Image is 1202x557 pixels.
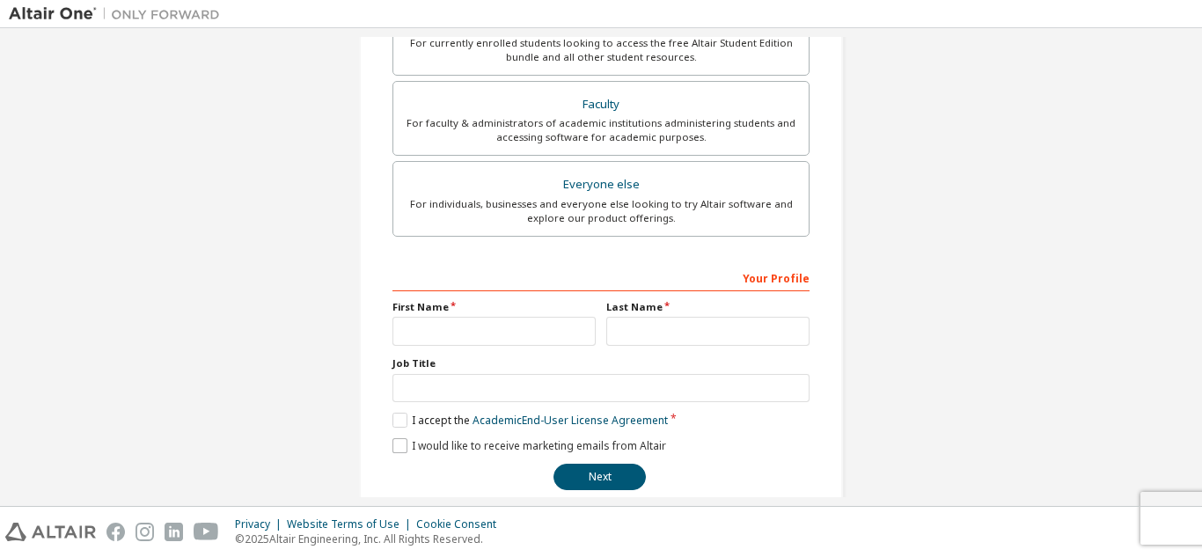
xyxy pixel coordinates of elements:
[404,197,798,225] div: For individuals, businesses and everyone else looking to try Altair software and explore our prod...
[165,523,183,541] img: linkedin.svg
[235,531,507,546] p: © 2025 Altair Engineering, Inc. All Rights Reserved.
[392,263,810,291] div: Your Profile
[404,116,798,144] div: For faculty & administrators of academic institutions administering students and accessing softwa...
[106,523,125,541] img: facebook.svg
[392,300,596,314] label: First Name
[404,36,798,64] div: For currently enrolled students looking to access the free Altair Student Edition bundle and all ...
[136,523,154,541] img: instagram.svg
[194,523,219,541] img: youtube.svg
[392,438,666,453] label: I would like to receive marketing emails from Altair
[404,172,798,197] div: Everyone else
[392,413,668,428] label: I accept the
[404,92,798,117] div: Faculty
[287,517,416,531] div: Website Terms of Use
[473,413,668,428] a: Academic End-User License Agreement
[9,5,229,23] img: Altair One
[392,356,810,370] label: Job Title
[5,523,96,541] img: altair_logo.svg
[606,300,810,314] label: Last Name
[235,517,287,531] div: Privacy
[553,464,646,490] button: Next
[416,517,507,531] div: Cookie Consent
